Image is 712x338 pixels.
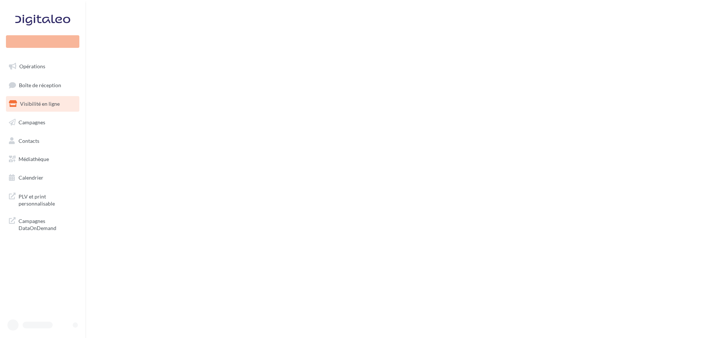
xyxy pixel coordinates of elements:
a: Contacts [4,133,81,149]
span: Visibilité en ligne [20,101,60,107]
a: Boîte de réception [4,77,81,93]
a: Campagnes DataOnDemand [4,213,81,235]
span: Campagnes [19,119,45,125]
a: PLV et print personnalisable [4,188,81,210]
a: Visibilité en ligne [4,96,81,112]
span: Calendrier [19,174,43,181]
div: Nouvelle campagne [6,35,79,48]
span: PLV et print personnalisable [19,191,76,207]
a: Médiathèque [4,151,81,167]
a: Calendrier [4,170,81,186]
span: Campagnes DataOnDemand [19,216,76,232]
span: Contacts [19,137,39,144]
span: Opérations [19,63,45,69]
span: Médiathèque [19,156,49,162]
a: Campagnes [4,115,81,130]
span: Boîte de réception [19,82,61,88]
a: Opérations [4,59,81,74]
